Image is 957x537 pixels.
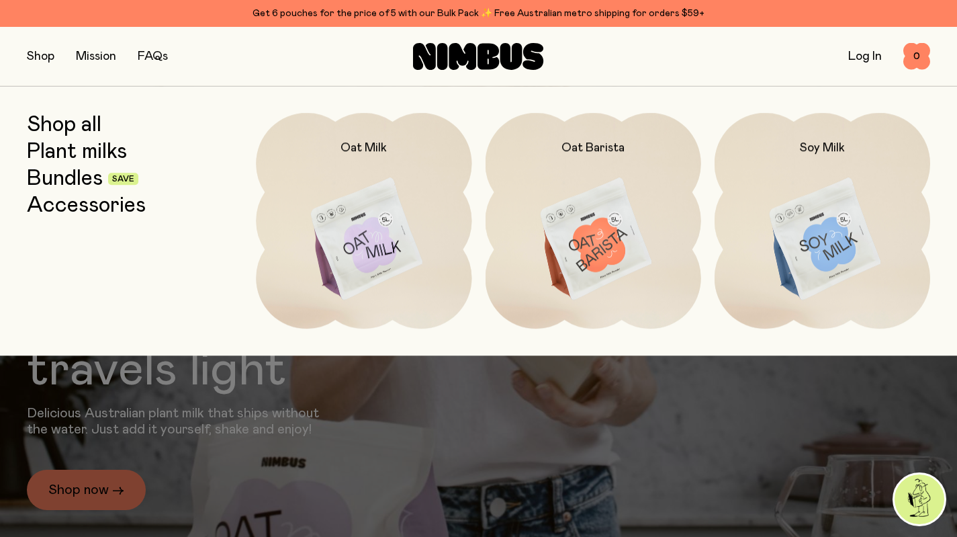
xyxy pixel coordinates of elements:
[76,50,116,63] a: Mission
[256,113,471,329] a: Oat Milk
[27,5,930,22] div: Get 6 pouches for the price of 5 with our Bulk Pack ✨ Free Australian metro shipping for orders $59+
[27,167,103,191] a: Bundles
[138,50,168,63] a: FAQs
[848,50,882,63] a: Log In
[340,140,387,156] h2: Oat Milk
[800,140,845,156] h2: Soy Milk
[903,43,930,70] button: 0
[486,113,701,329] a: Oat Barista
[27,113,101,137] a: Shop all
[27,194,146,218] a: Accessories
[112,175,134,183] span: Save
[895,474,944,524] img: agent
[27,140,127,164] a: Plant milks
[561,140,625,156] h2: Oat Barista
[715,113,930,329] a: Soy Milk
